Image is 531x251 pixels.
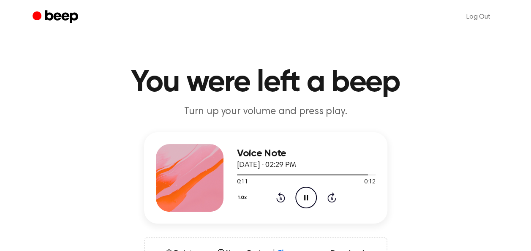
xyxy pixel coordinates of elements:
[103,105,428,119] p: Turn up your volume and press play.
[237,161,296,169] span: [DATE] · 02:29 PM
[237,148,376,159] h3: Voice Note
[237,178,248,187] span: 0:11
[364,178,375,187] span: 0:12
[33,9,80,25] a: Beep
[237,191,250,205] button: 1.0x
[458,7,499,27] a: Log Out
[49,68,482,98] h1: You were left a beep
